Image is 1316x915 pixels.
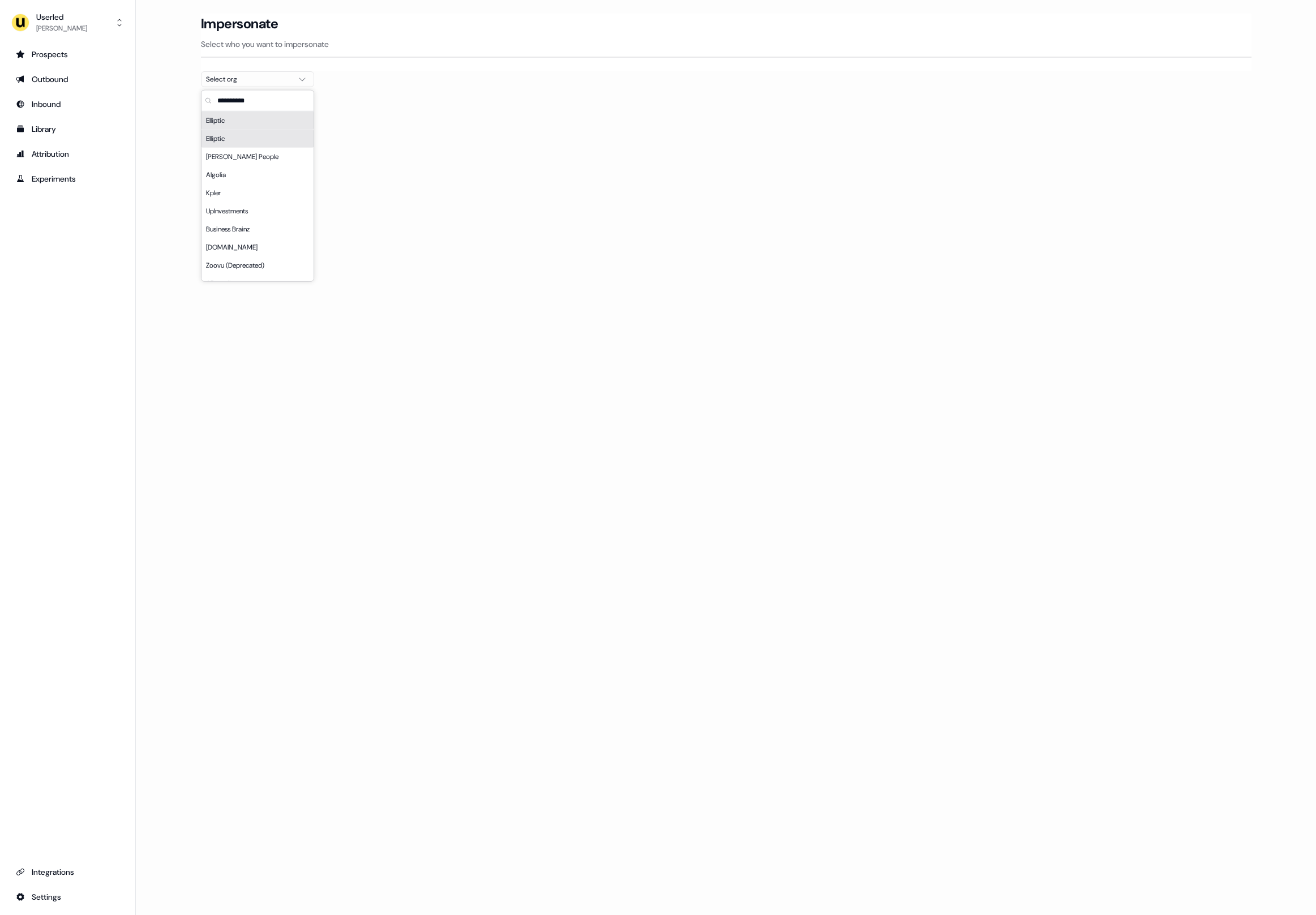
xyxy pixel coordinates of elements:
[202,256,314,274] div: Zoovu (Deprecated)
[9,170,126,188] a: Go to experiments
[9,120,126,138] a: Go to templates
[36,11,87,23] div: Userled
[36,23,87,34] div: [PERSON_NAME]
[9,863,126,881] a: Go to integrations
[16,49,119,60] div: Prospects
[202,130,314,148] div: Elliptic
[16,98,119,110] div: Inbound
[202,202,314,220] div: UpInvestments
[202,148,314,166] div: [PERSON_NAME] People
[202,111,314,130] div: Elliptic
[9,95,126,113] a: Go to Inbound
[202,220,314,238] div: Business Brainz
[201,38,1251,50] p: Select who you want to impersonate
[206,74,291,85] div: Select org
[9,145,126,163] a: Go to attribution
[9,45,126,63] a: Go to prospects
[9,9,126,36] button: Userled[PERSON_NAME]
[201,15,278,32] h3: Impersonate
[202,166,314,184] div: Algolia
[202,274,314,293] div: ADvendio
[16,891,119,903] div: Settings
[16,148,119,160] div: Attribution
[16,74,119,85] div: Outbound
[202,111,314,281] div: Suggestions
[202,184,314,202] div: Kpler
[202,238,314,256] div: [DOMAIN_NAME]
[16,173,119,184] div: Experiments
[9,888,126,906] a: Go to integrations
[16,866,119,878] div: Integrations
[201,71,314,87] button: Select org
[9,70,126,88] a: Go to outbound experience
[16,123,119,135] div: Library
